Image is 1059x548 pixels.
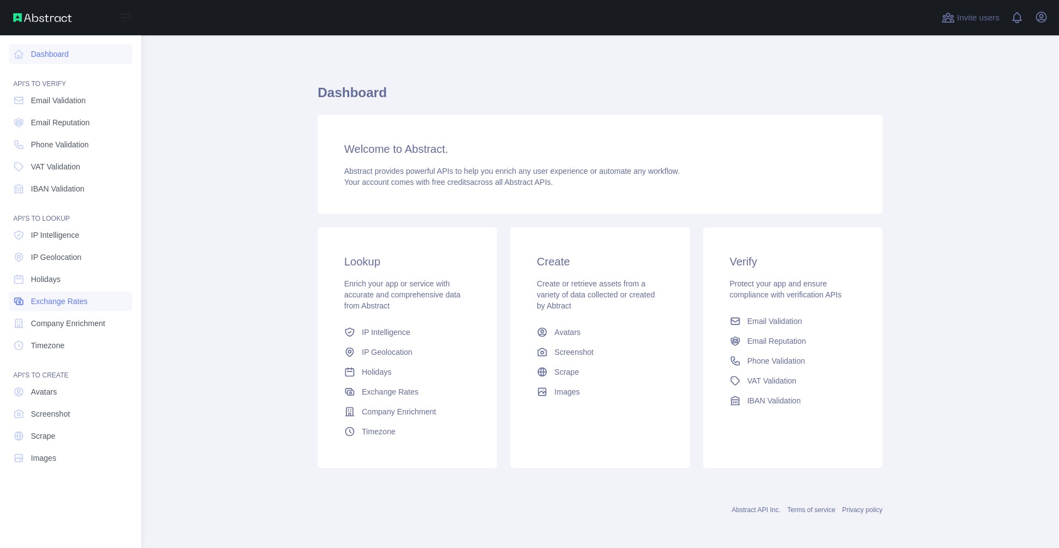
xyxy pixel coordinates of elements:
[537,254,663,269] h3: Create
[9,382,132,402] a: Avatars
[362,406,436,417] span: Company Enrichment
[532,362,667,382] a: Scrape
[554,366,579,377] span: Scrape
[842,506,882,514] a: Privacy policy
[31,453,56,464] span: Images
[31,230,79,241] span: IP Intelligence
[747,336,806,347] span: Email Reputation
[31,430,55,441] span: Scrape
[31,296,88,307] span: Exchange Rates
[344,279,461,310] span: Enrich your app or service with accurate and comprehensive data from Abstract
[344,254,470,269] h3: Lookup
[725,311,860,331] a: Email Validation
[554,327,580,338] span: Avatars
[532,382,667,402] a: Images
[9,336,132,355] a: Timezone
[9,247,132,267] a: IP Geolocation
[747,316,802,327] span: Email Validation
[9,179,132,199] a: IBAN Validation
[9,157,132,177] a: VAT Validation
[318,84,882,110] h1: Dashboard
[31,95,85,106] span: Email Validation
[725,331,860,351] a: Email Reputation
[9,291,132,311] a: Exchange Rates
[31,252,82,263] span: IP Geolocation
[957,12,999,24] span: Invite users
[9,269,132,289] a: Holidays
[340,402,475,422] a: Company Enrichment
[340,322,475,342] a: IP Intelligence
[362,366,392,377] span: Holidays
[344,178,553,187] span: Your account comes with across all Abstract APIs.
[554,347,593,358] span: Screenshot
[31,408,70,419] span: Screenshot
[9,225,132,245] a: IP Intelligence
[730,254,856,269] h3: Verify
[730,279,842,299] span: Protect your app and ensure compliance with verification APIs
[532,342,667,362] a: Screenshot
[31,139,89,150] span: Phone Validation
[362,327,410,338] span: IP Intelligence
[340,342,475,362] a: IP Geolocation
[9,404,132,424] a: Screenshot
[31,117,90,128] span: Email Reputation
[725,351,860,371] a: Phone Validation
[732,506,781,514] a: Abstract API Inc.
[9,44,132,64] a: Dashboard
[725,391,860,411] a: IBAN Validation
[31,161,80,172] span: VAT Validation
[9,113,132,132] a: Email Reputation
[747,395,801,406] span: IBAN Validation
[13,13,72,22] img: Abstract API
[31,183,84,194] span: IBAN Validation
[362,347,413,358] span: IP Geolocation
[9,313,132,333] a: Company Enrichment
[9,91,132,110] a: Email Validation
[9,135,132,155] a: Phone Validation
[747,375,796,386] span: VAT Validation
[747,355,805,366] span: Phone Validation
[787,506,835,514] a: Terms of service
[9,201,132,223] div: API'S TO LOOKUP
[340,362,475,382] a: Holidays
[31,386,57,397] span: Avatars
[362,386,419,397] span: Exchange Rates
[532,322,667,342] a: Avatars
[9,358,132,380] div: API'S TO CREATE
[31,318,105,329] span: Company Enrichment
[340,382,475,402] a: Exchange Rates
[362,426,395,437] span: Timezone
[31,340,65,351] span: Timezone
[9,66,132,88] div: API'S TO VERIFY
[340,422,475,441] a: Timezone
[344,141,856,157] h3: Welcome to Abstract.
[554,386,580,397] span: Images
[432,178,470,187] span: free credits
[9,448,132,468] a: Images
[9,426,132,446] a: Scrape
[344,167,680,175] span: Abstract provides powerful APIs to help you enrich any user experience or automate any workflow.
[725,371,860,391] a: VAT Validation
[31,274,61,285] span: Holidays
[939,9,1002,26] button: Invite users
[537,279,655,310] span: Create or retrieve assets from a variety of data collected or created by Abtract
